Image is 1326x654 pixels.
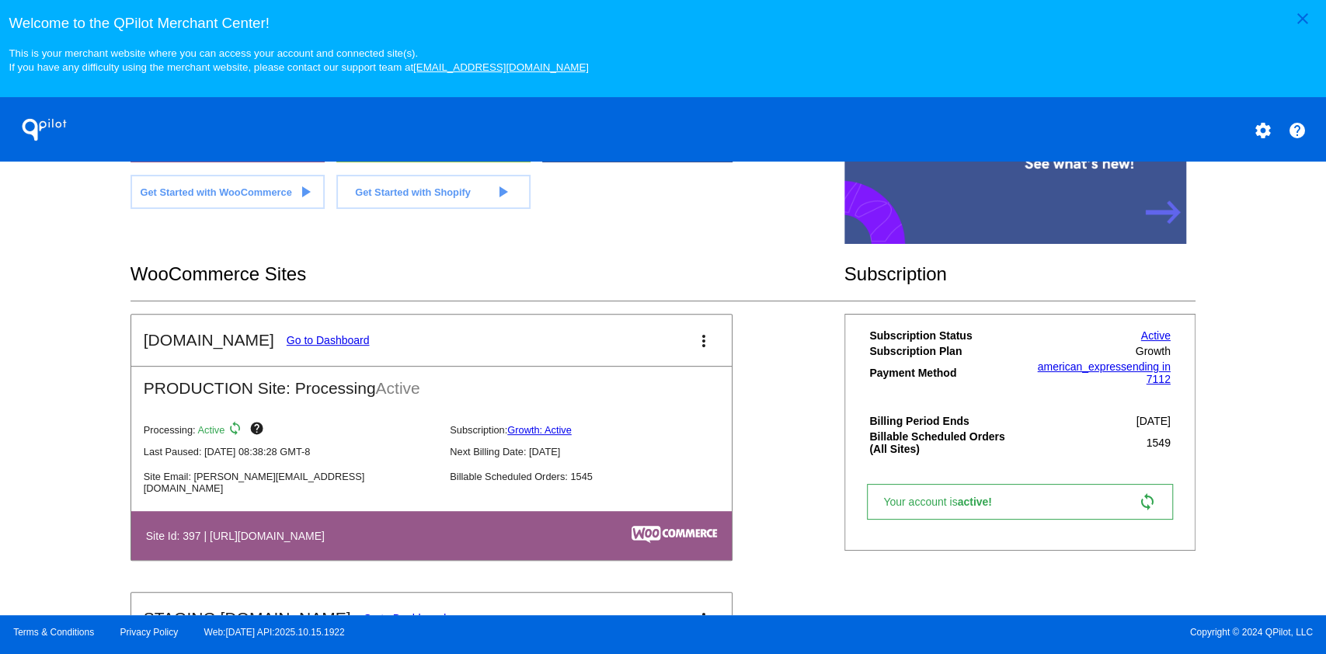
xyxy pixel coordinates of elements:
mat-icon: more_vert [694,610,713,628]
h2: PRODUCTION Site: Processing [131,367,732,398]
h4: Site Id: 397 | [URL][DOMAIN_NAME] [146,530,332,542]
th: Billing Period Ends [868,414,1020,428]
h2: Subscription [844,263,1196,285]
th: Subscription Status [868,329,1020,343]
span: Copyright © 2024 QPilot, LLC [677,627,1313,638]
mat-icon: sync [1138,492,1157,511]
span: Active [376,379,420,397]
h2: STAGING [DOMAIN_NAME] [144,609,351,628]
mat-icon: sync [228,421,246,440]
a: Your account isactive! sync [867,484,1172,520]
a: Go to Dashboard [364,612,447,624]
a: Get Started with Shopify [336,175,531,209]
span: Get Started with Shopify [355,186,471,198]
mat-icon: play_arrow [296,183,315,201]
span: Get Started with WooCommerce [140,186,291,198]
mat-icon: close [1293,9,1312,28]
p: Next Billing Date: [DATE] [450,446,743,457]
h2: WooCommerce Sites [131,263,844,285]
th: Subscription Plan [868,344,1020,358]
th: Payment Method [868,360,1020,386]
img: c53aa0e5-ae75-48aa-9bee-956650975ee5 [632,526,717,543]
a: Terms & Conditions [13,627,94,638]
p: Processing: [144,421,437,440]
span: 1549 [1146,437,1170,449]
mat-icon: settings [1253,121,1272,140]
a: Web:[DATE] API:2025.10.15.1922 [204,627,345,638]
th: Billable Scheduled Orders (All Sites) [868,430,1020,456]
h2: [DOMAIN_NAME] [144,331,274,350]
small: This is your merchant website where you can access your account and connected site(s). If you hav... [9,47,588,73]
a: Active [1141,329,1171,342]
a: Go to Dashboard [287,334,370,346]
span: Growth [1136,345,1171,357]
span: Your account is [883,496,1008,508]
span: american_express [1037,360,1126,373]
mat-icon: help [249,421,267,440]
p: Billable Scheduled Orders: 1545 [450,471,743,482]
span: Active [198,424,225,436]
a: Get Started with WooCommerce [131,175,325,209]
span: [DATE] [1136,415,1171,427]
p: Last Paused: [DATE] 08:38:28 GMT-8 [144,446,437,457]
mat-icon: more_vert [694,332,713,350]
span: active! [957,496,999,508]
p: Site Email: [PERSON_NAME][EMAIL_ADDRESS][DOMAIN_NAME] [144,471,437,494]
a: [EMAIL_ADDRESS][DOMAIN_NAME] [413,61,589,73]
a: american_expressending in 7112 [1037,360,1170,385]
h3: Welcome to the QPilot Merchant Center! [9,15,1317,32]
mat-icon: help [1288,121,1307,140]
mat-icon: play_arrow [492,183,511,201]
h1: QPilot [13,114,75,145]
a: Growth: Active [507,424,572,436]
a: Privacy Policy [120,627,179,638]
p: Subscription: [450,424,743,436]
